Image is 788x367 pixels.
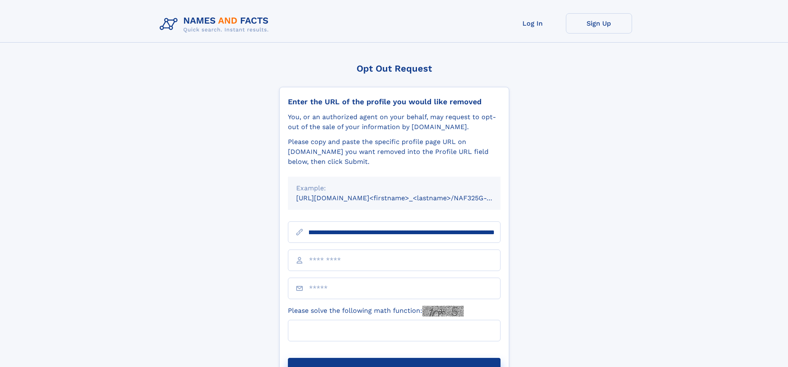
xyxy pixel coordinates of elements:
[288,306,464,317] label: Please solve the following math function:
[156,13,275,36] img: Logo Names and Facts
[566,13,632,34] a: Sign Up
[288,97,501,106] div: Enter the URL of the profile you would like removed
[288,137,501,167] div: Please copy and paste the specific profile page URL on [DOMAIN_NAME] you want removed into the Pr...
[500,13,566,34] a: Log In
[279,63,509,74] div: Opt Out Request
[296,183,492,193] div: Example:
[296,194,516,202] small: [URL][DOMAIN_NAME]<firstname>_<lastname>/NAF325G-xxxxxxxx
[288,112,501,132] div: You, or an authorized agent on your behalf, may request to opt-out of the sale of your informatio...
